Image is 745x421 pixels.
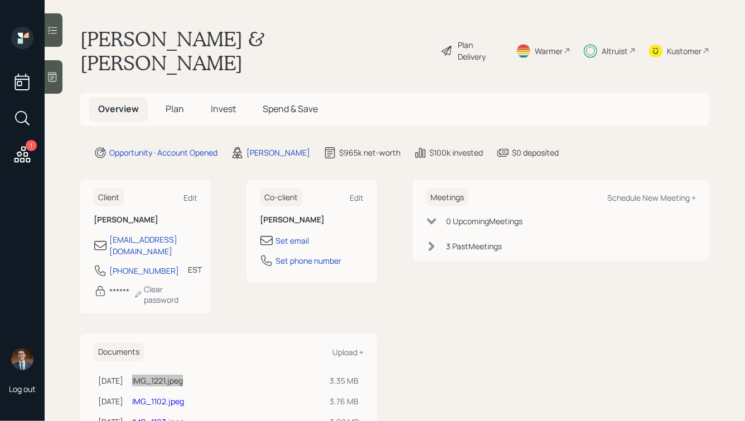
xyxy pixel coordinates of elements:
div: Schedule New Meeting + [607,192,696,203]
div: Log out [9,384,36,394]
div: 0 Upcoming Meeting s [446,215,523,227]
h1: [PERSON_NAME] & [PERSON_NAME] [80,27,432,75]
span: Plan [166,103,184,115]
span: Overview [98,103,139,115]
div: $965k net-worth [339,147,400,158]
div: Upload + [332,347,364,357]
span: Invest [211,103,236,115]
a: IMG_1221.jpeg [132,375,183,386]
div: [PERSON_NAME] [246,147,310,158]
div: 3 Past Meeting s [446,240,502,252]
span: Spend & Save [263,103,318,115]
div: Warmer [535,45,563,57]
div: Opportunity · Account Opened [109,147,217,158]
h6: Documents [94,343,144,361]
div: [EMAIL_ADDRESS][DOMAIN_NAME] [109,234,197,257]
h6: [PERSON_NAME] [94,215,197,225]
div: [PHONE_NUMBER] [109,265,179,277]
div: 3.35 MB [330,375,359,386]
div: $0 deposited [512,147,559,158]
img: hunter_neumayer.jpg [11,348,33,370]
div: Plan Delivery [458,39,502,62]
div: $100k invested [429,147,483,158]
h6: Co-client [260,188,302,207]
div: [DATE] [98,395,123,407]
div: Set email [275,235,309,246]
h6: Meetings [426,188,468,207]
div: Edit [183,192,197,203]
div: 3.76 MB [330,395,359,407]
div: Edit [350,192,364,203]
div: 1 [26,140,37,151]
a: IMG_1102.jpeg [132,396,184,407]
h6: Client [94,188,124,207]
div: Clear password [134,284,197,305]
div: Kustomer [667,45,702,57]
div: Altruist [602,45,628,57]
div: Set phone number [275,255,341,267]
h6: [PERSON_NAME] [260,215,364,225]
div: [DATE] [98,375,123,386]
div: EST [188,264,202,275]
